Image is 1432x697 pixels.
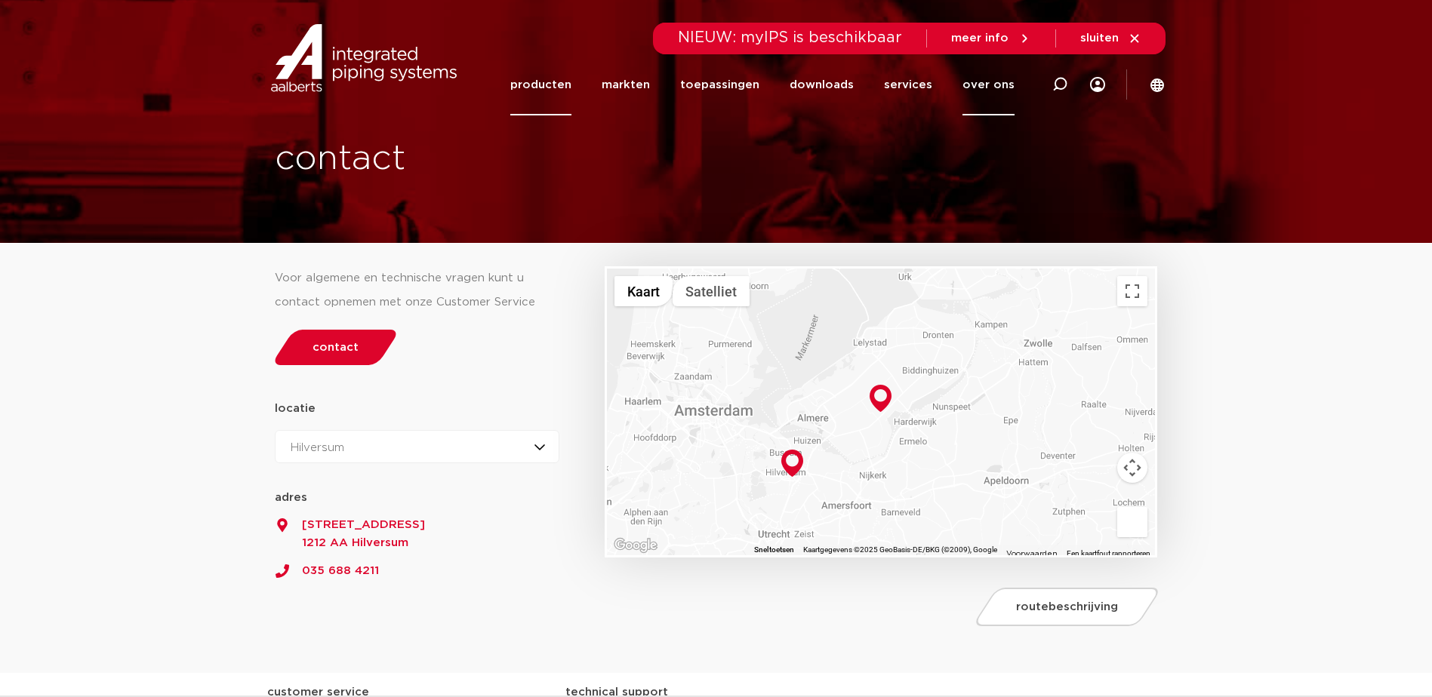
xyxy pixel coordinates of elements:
a: sluiten [1080,32,1141,45]
button: Weergave op volledig scherm aan- of uitzetten [1117,276,1147,306]
span: sluiten [1080,32,1119,44]
button: Bedieningsopties voor de kaartweergave [1117,453,1147,483]
a: over ons [962,54,1015,115]
a: downloads [790,54,854,115]
img: Google [611,536,661,555]
a: producten [510,54,571,115]
strong: locatie [275,403,316,414]
span: contact [313,342,359,353]
a: services [884,54,932,115]
button: Sleep Pegman de kaart op om Street View te openen [1117,507,1147,537]
a: meer info [951,32,1031,45]
span: NIEUW: myIPS is beschikbaar [678,30,902,45]
a: contact [270,330,400,365]
span: Hilversum [291,442,344,453]
button: Sneltoetsen [754,545,794,555]
button: Stratenkaart tonen [614,276,673,306]
a: Voorwaarden (wordt geopend in een nieuw tabblad) [1006,550,1058,557]
a: markten [602,54,650,115]
a: Dit gebied openen in Google Maps (er wordt een nieuw venster geopend) [611,536,661,555]
a: routebeschrijving [972,588,1163,626]
nav: Menu [510,54,1015,115]
button: Satellietbeelden tonen [673,276,750,306]
a: toepassingen [680,54,759,115]
span: meer info [951,32,1009,44]
a: Een kaartfout rapporteren [1067,549,1150,557]
h1: contact [275,135,771,183]
div: Voor algemene en technische vragen kunt u contact opnemen met onze Customer Service [275,266,560,315]
div: my IPS [1090,54,1105,115]
span: Kaartgegevens ©2025 GeoBasis-DE/BKG (©2009), Google [803,545,997,554]
span: routebeschrijving [1016,601,1118,613]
